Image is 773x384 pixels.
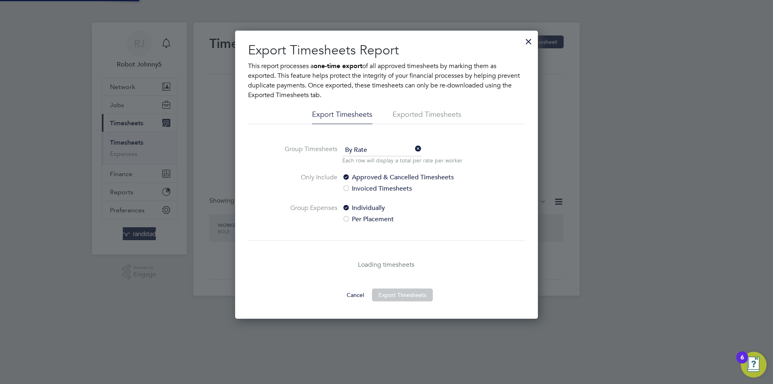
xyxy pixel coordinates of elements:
[741,352,767,378] button: Open Resource Center, 6 new notifications
[342,184,477,193] label: Invoiced Timesheets
[342,203,477,213] label: Individually
[314,62,362,70] b: one-time export
[342,144,422,156] span: By Rate
[740,357,744,368] div: 6
[340,289,370,301] button: Cancel
[248,61,525,100] p: This report processes a of all approved timesheets by marking them as exported. This feature help...
[393,110,461,124] li: Exported Timesheets
[342,156,463,164] p: Each row will display a total per rate per worker
[248,260,525,270] p: Loading timesheets
[312,110,372,124] li: Export Timesheets
[277,203,337,224] label: Group Expenses
[342,214,477,224] label: Per Placement
[248,42,525,59] h2: Export Timesheets Report
[277,172,337,193] label: Only Include
[342,172,477,182] label: Approved & Cancelled Timesheets
[372,289,433,301] button: Export Timesheets
[277,144,337,163] label: Group Timesheets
